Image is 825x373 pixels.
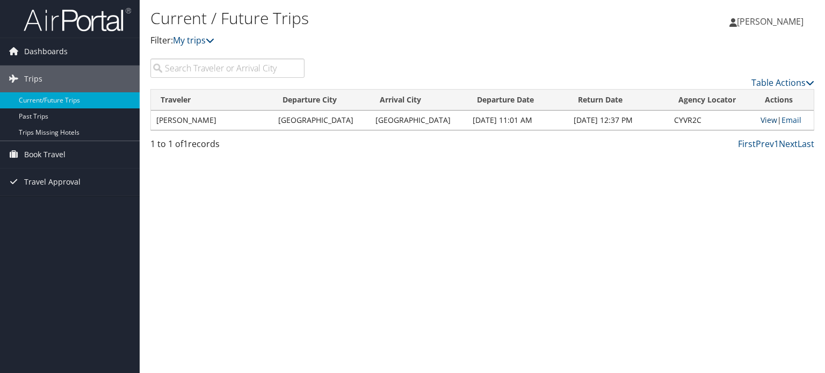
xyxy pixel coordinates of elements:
a: Last [798,138,814,150]
h1: Current / Future Trips [150,7,593,30]
a: [PERSON_NAME] [729,5,814,38]
span: [PERSON_NAME] [737,16,804,27]
span: Trips [24,65,42,92]
th: Departure City: activate to sort column ascending [273,90,370,111]
a: Prev [756,138,774,150]
input: Search Traveler or Arrival City [150,58,305,78]
span: Book Travel [24,141,66,168]
th: Return Date: activate to sort column ascending [568,90,669,111]
td: [DATE] 11:01 AM [467,111,568,130]
td: [GEOGRAPHIC_DATA] [273,111,370,130]
div: 1 to 1 of records [150,137,305,156]
td: CYVR2C [669,111,756,130]
a: Table Actions [751,77,814,89]
a: View [761,115,777,125]
a: My trips [173,34,214,46]
p: Filter: [150,34,593,48]
img: airportal-logo.png [24,7,131,32]
td: | [755,111,814,130]
th: Actions [755,90,814,111]
th: Agency Locator: activate to sort column ascending [669,90,756,111]
span: Travel Approval [24,169,81,195]
a: Email [781,115,801,125]
td: [PERSON_NAME] [151,111,273,130]
td: [DATE] 12:37 PM [568,111,669,130]
th: Arrival City: activate to sort column ascending [370,90,467,111]
span: Dashboards [24,38,68,65]
th: Departure Date: activate to sort column descending [467,90,568,111]
a: First [738,138,756,150]
td: [GEOGRAPHIC_DATA] [370,111,467,130]
span: 1 [183,138,188,150]
a: 1 [774,138,779,150]
a: Next [779,138,798,150]
th: Traveler: activate to sort column ascending [151,90,273,111]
